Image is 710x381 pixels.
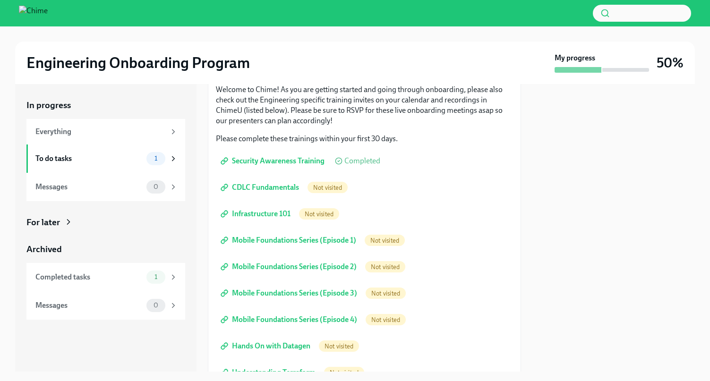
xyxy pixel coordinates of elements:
a: To do tasks1 [26,144,185,173]
span: Not visited [299,211,339,218]
a: Messages0 [26,291,185,320]
a: For later [26,216,185,229]
span: Mobile Foundations Series (Episode 4) [222,315,357,324]
a: Mobile Foundations Series (Episode 2) [216,257,363,276]
span: Not visited [365,263,405,271]
a: Messages0 [26,173,185,201]
span: Not visited [324,369,364,376]
span: Mobile Foundations Series (Episode 3) [222,288,357,298]
a: In progress [26,99,185,111]
a: Infrastructure 101 [216,204,297,223]
div: Everything [35,127,165,137]
span: Understanding Terraform [222,368,316,377]
span: 1 [149,273,163,280]
a: Everything [26,119,185,144]
a: Hands On with Datagen [216,337,317,356]
span: Not visited [366,316,406,323]
a: CDLC Fundamentals [216,178,306,197]
span: Completed [344,157,380,165]
h3: 50% [657,54,684,71]
img: Chime [19,6,48,21]
span: Not visited [319,343,359,350]
span: Not visited [308,184,348,191]
span: 1 [149,155,163,162]
p: Please complete these trainings within your first 30 days. [216,134,513,144]
span: CDLC Fundamentals [222,183,299,192]
a: Mobile Foundations Series (Episode 1) [216,231,363,250]
a: Security Awareness Training [216,152,331,170]
span: Not visited [365,237,405,244]
span: Mobile Foundations Series (Episode 2) [222,262,357,271]
span: 0 [148,183,164,190]
div: Messages [35,300,143,311]
a: Archived [26,243,185,255]
p: Welcome to Chime! As you are getting started and going through onboarding, please also check out ... [216,85,513,126]
a: Completed tasks1 [26,263,185,291]
span: Not visited [366,290,406,297]
div: Messages [35,182,143,192]
h2: Engineering Onboarding Program [26,53,250,72]
span: Security Awareness Training [222,156,325,166]
span: Mobile Foundations Series (Episode 1) [222,236,356,245]
div: For later [26,216,60,229]
strong: My progress [555,53,595,63]
span: Infrastructure 101 [222,209,291,219]
span: 0 [148,302,164,309]
div: To do tasks [35,153,143,164]
div: Completed tasks [35,272,143,282]
a: Mobile Foundations Series (Episode 4) [216,310,364,329]
span: Hands On with Datagen [222,341,310,351]
a: Mobile Foundations Series (Episode 3) [216,284,364,303]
